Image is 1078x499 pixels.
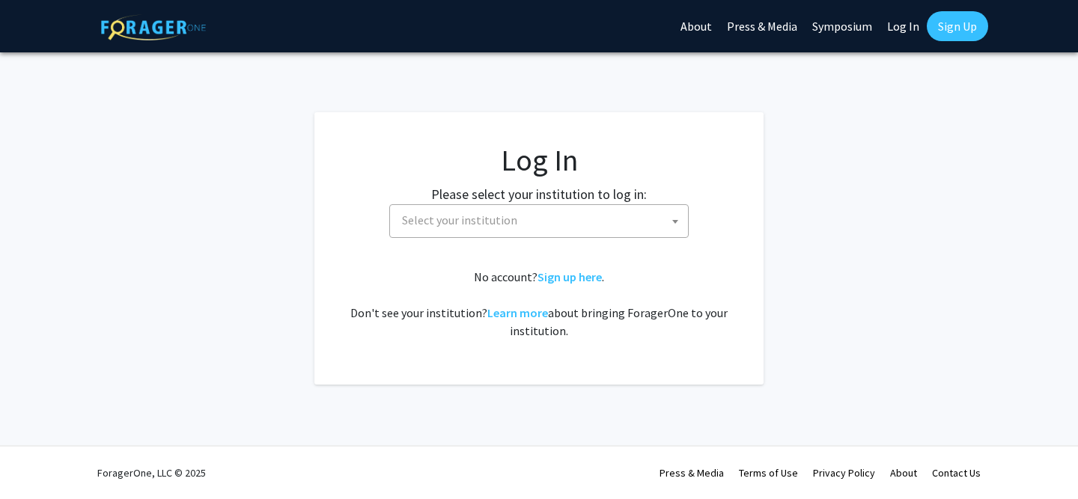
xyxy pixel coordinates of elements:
span: Select your institution [396,205,688,236]
img: ForagerOne Logo [101,14,206,40]
a: Learn more about bringing ForagerOne to your institution [487,305,548,320]
a: Terms of Use [739,466,798,480]
a: Contact Us [932,466,981,480]
div: No account? . Don't see your institution? about bringing ForagerOne to your institution. [344,268,734,340]
a: Press & Media [660,466,724,480]
span: Select your institution [389,204,689,238]
a: Privacy Policy [813,466,875,480]
span: Select your institution [402,212,517,227]
label: Please select your institution to log in: [431,184,647,204]
h1: Log In [344,142,734,178]
a: Sign up here [538,269,602,284]
a: About [890,466,917,480]
a: Sign Up [927,11,988,41]
div: ForagerOne, LLC © 2025 [97,447,206,499]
